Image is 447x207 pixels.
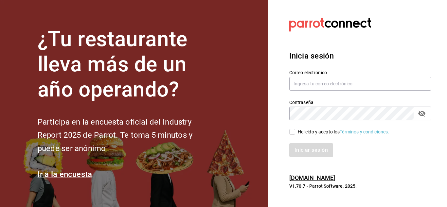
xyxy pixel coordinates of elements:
p: V1.70.7 - Parrot Software, 2025. [289,183,431,189]
button: passwordField [416,108,427,119]
label: Contraseña [289,100,431,105]
a: Ir a la encuesta [38,170,92,179]
label: Correo electrónico [289,70,431,75]
h1: ¿Tu restaurante lleva más de un año operando? [38,27,214,102]
h3: Inicia sesión [289,50,431,62]
a: [DOMAIN_NAME] [289,174,335,181]
a: Términos y condiciones. [340,129,389,134]
h2: Participa en la encuesta oficial del Industry Report 2025 de Parrot. Te toma 5 minutos y puede se... [38,115,214,155]
div: He leído y acepto los [298,129,389,135]
input: Ingresa tu correo electrónico [289,77,431,91]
